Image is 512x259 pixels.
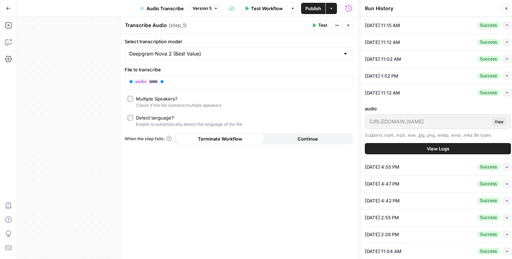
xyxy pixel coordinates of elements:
[136,102,221,109] div: Check if the file contains multiple speakers
[125,66,353,73] label: File to transcribe
[477,248,500,254] div: Success
[365,231,399,238] span: [DATE] 2:26 PM
[198,135,242,142] span: Terminate Workflow
[365,180,399,187] span: [DATE] 4:47 PM
[125,38,353,45] label: Select transcription model
[365,56,401,63] span: [DATE] 11:02 AM
[305,5,321,12] span: Publish
[477,231,500,238] div: Success
[365,214,399,221] span: [DATE] 2:55 PM
[189,4,221,13] button: Version 5
[125,22,167,29] textarea: Transcribe Audio
[477,214,500,221] div: Success
[365,39,400,46] span: [DATE] 11:12 AM
[365,22,400,29] span: [DATE] 11:15 AM
[365,163,399,170] span: [DATE] 4:55 PM
[477,73,500,79] div: Success
[136,121,242,128] div: Enable to automatically detect the language of the file
[136,114,174,121] div: Detect language?
[298,135,318,142] span: Continue
[264,133,351,144] button: Continue
[477,198,500,204] div: Success
[365,105,511,112] label: audio
[365,197,400,204] span: [DATE] 4:42 PM
[477,164,500,170] div: Success
[127,115,133,121] input: Detect language?Enable to automatically detect the language of the file
[125,136,172,142] a: When the step fails:
[365,132,511,139] p: Supports .mp4, .mp3, .wav, .jpg, .png, .webp, .wma, .m4a file types
[146,5,184,12] span: Audio Transcribe
[495,119,504,124] span: Copy
[136,95,177,102] div: Multiple Speakers?
[477,56,500,62] div: Success
[477,181,500,187] div: Success
[318,22,327,28] span: Test
[427,145,449,152] span: View Logs
[365,72,398,79] span: [DATE] 1:52 PM
[492,117,506,126] button: Copy
[365,143,511,154] button: View Logs
[129,50,340,57] input: Deepgram Nova 2 (Best Value)
[477,22,500,28] div: Success
[309,21,330,30] button: Test
[193,5,212,12] span: Version 5
[365,248,401,255] span: [DATE] 11:04 AM
[240,3,287,14] button: Test Workflow
[169,22,187,29] span: ( step_1 )
[477,39,500,45] div: Success
[477,90,500,96] div: Success
[301,3,325,14] button: Publish
[365,89,400,96] span: [DATE] 11:12 AM
[127,96,133,102] input: Multiple Speakers?Check if the file contains multiple speakers
[136,3,188,14] button: Audio Transcribe
[251,5,283,12] span: Test Workflow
